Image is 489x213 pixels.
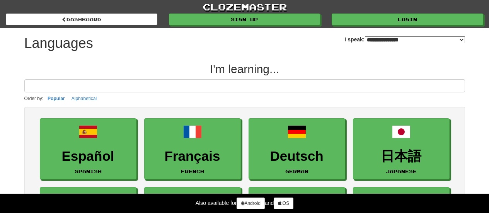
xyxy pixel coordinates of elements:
[69,94,99,103] button: Alphabetical
[386,169,417,174] small: Japanese
[169,14,320,25] a: Sign up
[40,118,136,180] a: EspañolSpanish
[24,36,93,51] h1: Languages
[44,149,132,164] h3: Español
[274,198,293,209] a: iOS
[344,36,465,43] label: I speak:
[24,63,465,75] h2: I'm learning...
[249,118,345,180] a: DeutschGerman
[181,169,204,174] small: French
[353,118,450,180] a: 日本語Japanese
[75,169,102,174] small: Spanish
[237,198,264,209] a: Android
[45,94,67,103] button: Popular
[285,169,308,174] small: German
[357,149,445,164] h3: 日本語
[6,14,157,25] a: dashboard
[332,14,483,25] a: Login
[365,36,465,43] select: I speak:
[148,149,237,164] h3: Français
[24,96,44,101] small: Order by:
[144,118,241,180] a: FrançaisFrench
[253,149,341,164] h3: Deutsch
